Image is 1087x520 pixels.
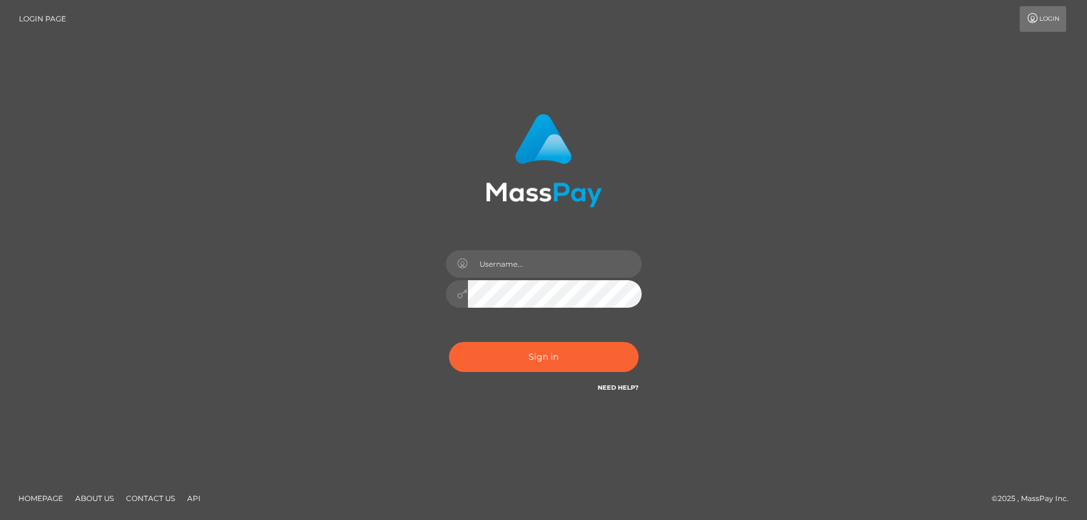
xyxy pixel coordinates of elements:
a: API [182,489,206,508]
img: MassPay Login [486,114,602,207]
a: Contact Us [121,489,180,508]
a: Login [1020,6,1066,32]
div: © 2025 , MassPay Inc. [992,492,1078,505]
a: About Us [70,489,119,508]
a: Login Page [19,6,66,32]
button: Sign in [449,342,639,372]
a: Homepage [13,489,68,508]
input: Username... [468,250,642,278]
a: Need Help? [598,384,639,392]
